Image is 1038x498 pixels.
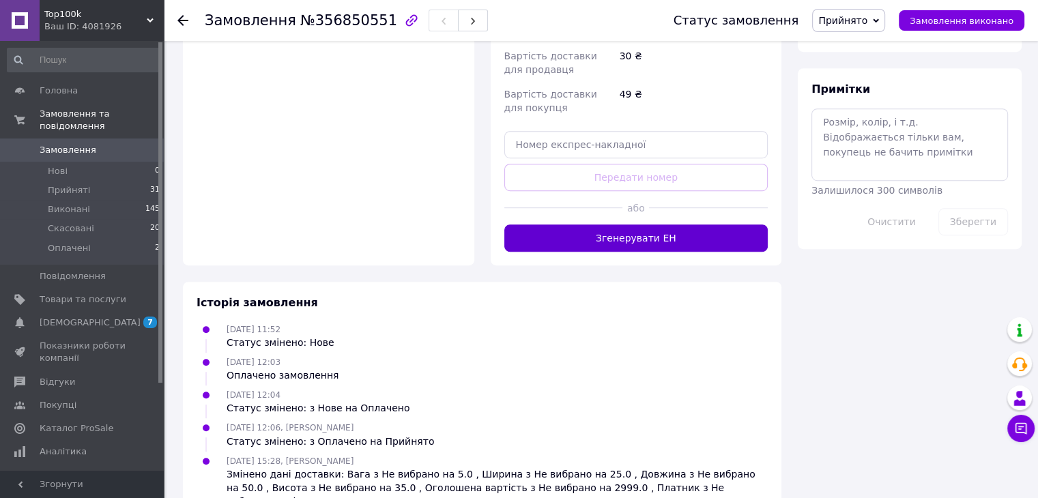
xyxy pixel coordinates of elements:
[40,469,126,493] span: Управління сайтом
[674,14,799,27] div: Статус замовлення
[40,317,141,329] span: [DEMOGRAPHIC_DATA]
[227,368,338,382] div: Оплачено замовлення
[504,131,768,158] input: Номер експрес-накладної
[899,10,1024,31] button: Замовлення виконано
[227,325,280,334] span: [DATE] 11:52
[197,296,318,309] span: Історія замовлення
[622,201,649,215] span: або
[227,435,434,448] div: Статус змінено: з Оплачено на Прийнято
[504,224,768,252] button: Згенерувати ЕН
[227,357,280,367] span: [DATE] 12:03
[40,445,87,458] span: Аналітика
[910,16,1013,26] span: Замовлення виконано
[44,8,147,20] span: Top100k
[227,423,354,433] span: [DATE] 12:06, [PERSON_NAME]
[227,336,334,349] div: Статус змінено: Нове
[48,165,68,177] span: Нові
[1007,415,1035,442] button: Чат з покупцем
[48,222,94,235] span: Скасовані
[177,14,188,27] div: Повернутися назад
[48,242,91,254] span: Оплачені
[811,83,870,96] span: Примітки
[617,44,770,82] div: 30 ₴
[504,89,597,113] span: Вартість доставки для покупця
[145,203,160,216] span: 145
[143,317,157,328] span: 7
[40,85,78,97] span: Головна
[40,422,113,435] span: Каталог ProSale
[150,184,160,196] span: 31
[227,401,409,415] div: Статус змінено: з Нове на Оплачено
[227,390,280,400] span: [DATE] 12:04
[40,376,75,388] span: Відгуки
[155,242,160,254] span: 2
[44,20,164,33] div: Ваш ID: 4081926
[40,270,106,282] span: Повідомлення
[40,293,126,306] span: Товари та послуги
[150,222,160,235] span: 20
[48,184,90,196] span: Прийняті
[811,185,942,196] span: Залишилося 300 символів
[818,15,867,26] span: Прийнято
[205,12,296,29] span: Замовлення
[504,50,597,75] span: Вартість доставки для продавця
[40,340,126,364] span: Показники роботи компанії
[155,165,160,177] span: 0
[40,144,96,156] span: Замовлення
[227,456,354,466] span: [DATE] 15:28, [PERSON_NAME]
[7,48,161,72] input: Пошук
[40,399,76,411] span: Покупці
[40,108,164,132] span: Замовлення та повідомлення
[48,203,90,216] span: Виконані
[617,82,770,120] div: 49 ₴
[300,12,397,29] span: №356850551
